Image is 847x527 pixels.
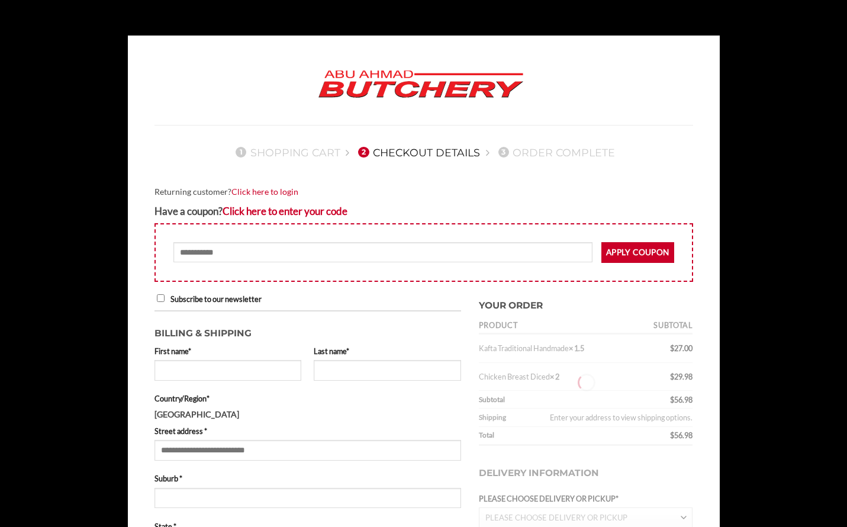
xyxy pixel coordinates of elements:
[157,294,165,302] input: Subscribe to our newsletter
[314,345,461,357] label: Last name
[236,147,246,158] span: 1
[355,146,480,159] a: 2Checkout details
[479,493,693,504] label: PLEASE CHOOSE DELIVERY OR PICKUP
[479,293,693,313] h3: Your order
[154,185,693,199] div: Returning customer?
[485,513,627,522] span: PLEASE CHOOSE DELIVERY OR PICKUP
[358,147,369,158] span: 2
[154,345,302,357] label: First name
[232,146,340,159] a: 1Shopping Cart
[154,409,239,419] strong: [GEOGRAPHIC_DATA]
[170,294,262,304] span: Subscribe to our newsletter
[308,62,533,107] img: Abu Ahmad Butchery
[154,425,461,437] label: Street address
[154,393,461,404] label: Country/Region
[479,454,693,493] h3: Delivery Information
[154,203,693,219] div: Have a coupon?
[231,187,298,197] a: Click here to login
[154,473,461,484] label: Suburb
[154,320,461,341] h3: Billing & Shipping
[601,242,674,263] button: Apply coupon
[154,137,693,168] nav: Checkout steps
[223,205,347,217] a: Enter your coupon code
